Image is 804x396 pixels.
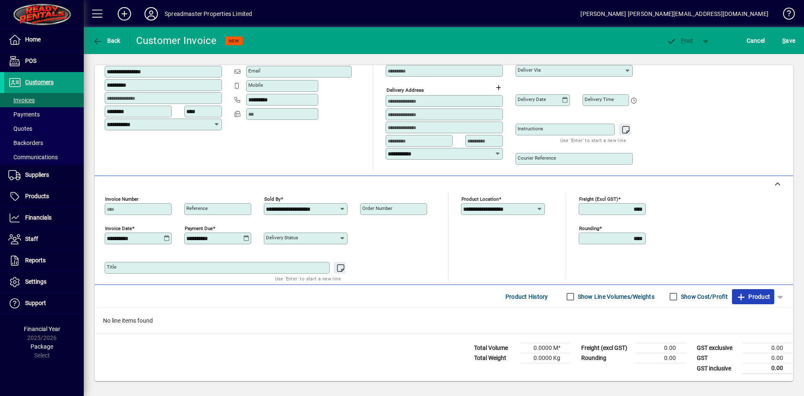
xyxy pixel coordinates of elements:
mat-label: Rounding [579,225,599,231]
a: Quotes [4,122,84,136]
mat-label: Instructions [518,126,543,132]
td: GST exclusive [693,343,743,353]
mat-label: Title [107,264,116,270]
td: Freight (excl GST) [577,343,636,353]
td: GST [693,353,743,363]
app-page-header-button: Back [84,33,130,48]
td: 0.00 [743,353,793,363]
mat-label: Delivery status [266,235,298,241]
mat-label: Payment due [185,225,213,231]
span: Suppliers [25,171,49,178]
span: ave [782,34,795,47]
mat-hint: Use 'Enter' to start a new line [275,274,341,283]
button: Save [780,33,797,48]
button: Post [662,33,698,48]
a: Home [4,29,84,50]
span: Back [93,37,121,44]
mat-label: Freight (excl GST) [579,196,618,202]
mat-hint: Use 'Enter' to start a new line [560,135,626,145]
td: 0.0000 Kg [520,353,570,363]
span: P [681,37,685,44]
td: GST inclusive [693,363,743,374]
mat-label: Delivery time [585,96,614,102]
mat-label: Courier Reference [518,155,556,161]
span: Cancel [747,34,765,47]
mat-label: Order number [362,205,392,211]
span: Products [25,193,49,199]
a: Staff [4,229,84,250]
mat-label: Reference [186,205,208,211]
td: 0.00 [743,363,793,374]
td: Rounding [577,353,636,363]
td: 0.0000 M³ [520,343,570,353]
span: Settings [25,278,46,285]
button: Profile [138,6,165,21]
mat-label: Mobile [248,82,263,88]
a: Communications [4,150,84,164]
button: Add [111,6,138,21]
mat-label: Product location [461,196,499,202]
span: Quotes [8,125,32,132]
a: Knowledge Base [777,2,794,29]
span: Backorders [8,140,43,146]
label: Show Line Volumes/Weights [576,292,655,301]
div: No line items found [95,308,793,334]
span: Financials [25,214,52,221]
button: Back [90,33,123,48]
a: Reports [4,250,84,271]
span: Support [25,300,46,306]
span: Staff [25,236,38,242]
label: Show Cost/Profit [679,292,728,301]
span: Communications [8,154,58,160]
mat-label: Email [248,68,260,74]
a: POS [4,51,84,72]
a: Suppliers [4,165,84,186]
span: Reports [25,257,46,264]
span: Package [31,343,53,350]
button: Product [732,289,774,304]
a: Support [4,293,84,314]
mat-label: Invoice number [105,196,139,202]
button: Choose address [492,81,505,94]
span: Financial Year [24,326,60,332]
span: Product History [505,290,548,303]
td: 0.00 [743,343,793,353]
span: POS [25,57,36,64]
button: Product History [502,289,551,304]
span: Invoices [8,97,35,104]
a: Settings [4,272,84,292]
a: Products [4,186,84,207]
a: Backorders [4,136,84,150]
span: NEW [229,38,239,44]
span: ost [666,37,693,44]
td: 0.00 [636,353,686,363]
div: [PERSON_NAME] [PERSON_NAME][EMAIL_ADDRESS][DOMAIN_NAME] [580,7,768,21]
a: Payments [4,107,84,122]
span: Home [25,36,41,43]
span: Product [736,290,770,303]
mat-label: Deliver via [518,67,541,73]
td: 0.00 [636,343,686,353]
td: Total Weight [470,353,520,363]
td: Total Volume [470,343,520,353]
mat-label: Delivery date [518,96,546,102]
span: Customers [25,79,54,85]
div: Spreadmaster Properties Limited [165,7,252,21]
button: Copy to Delivery address [211,52,224,65]
mat-label: Invoice date [105,225,132,231]
span: Payments [8,111,40,118]
span: S [782,37,786,44]
a: Invoices [4,93,84,107]
button: Cancel [745,33,767,48]
div: Customer Invoice [136,34,217,47]
a: Financials [4,207,84,228]
mat-label: Sold by [264,196,281,202]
